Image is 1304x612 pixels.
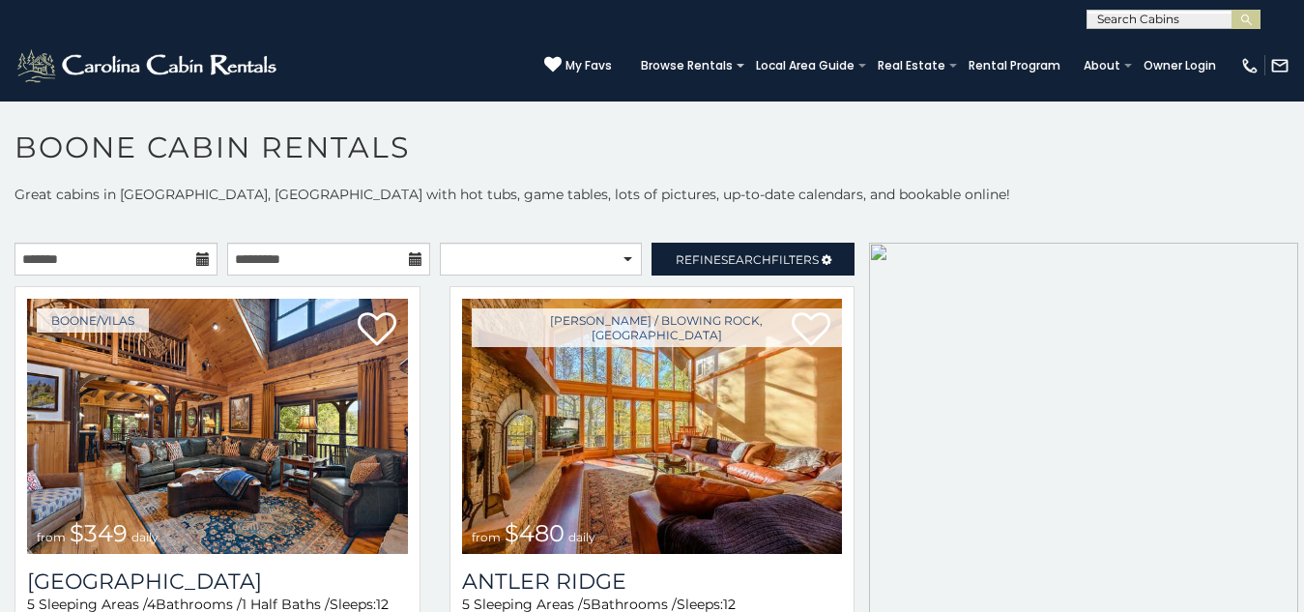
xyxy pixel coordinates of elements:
[462,299,843,554] img: Antler Ridge
[746,52,864,79] a: Local Area Guide
[565,57,612,74] span: My Favs
[462,568,843,595] a: Antler Ridge
[868,52,955,79] a: Real Estate
[568,530,595,544] span: daily
[27,568,408,595] h3: Diamond Creek Lodge
[14,46,282,85] img: White-1-2.png
[652,243,855,276] a: RefineSearchFilters
[358,310,396,351] a: Add to favorites
[472,530,501,544] span: from
[472,308,843,347] a: [PERSON_NAME] / Blowing Rock, [GEOGRAPHIC_DATA]
[27,568,408,595] a: [GEOGRAPHIC_DATA]
[70,519,128,547] span: $349
[1074,52,1130,79] a: About
[544,56,612,75] a: My Favs
[631,52,742,79] a: Browse Rentals
[1270,56,1290,75] img: mail-regular-white.png
[131,530,159,544] span: daily
[721,252,771,267] span: Search
[37,530,66,544] span: from
[1240,56,1260,75] img: phone-regular-white.png
[37,308,149,333] a: Boone/Vilas
[27,299,408,554] img: Diamond Creek Lodge
[1134,52,1226,79] a: Owner Login
[959,52,1070,79] a: Rental Program
[505,519,565,547] span: $480
[676,252,819,267] span: Refine Filters
[27,299,408,554] a: Diamond Creek Lodge from $349 daily
[462,299,843,554] a: Antler Ridge from $480 daily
